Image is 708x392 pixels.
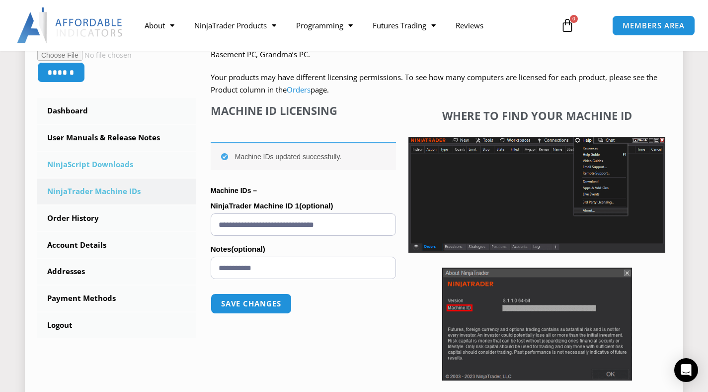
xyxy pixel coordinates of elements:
a: About [135,14,184,37]
a: Programming [286,14,363,37]
button: Save changes [211,294,292,314]
a: Futures Trading [363,14,446,37]
a: NinjaTrader Machine IDs [37,179,196,204]
a: NinjaTrader Products [184,14,286,37]
nav: Account pages [37,98,196,338]
img: LogoAI | Affordable Indicators – NinjaTrader [17,7,124,43]
span: Your products may have different licensing permissions. To see how many computers are licensed fo... [211,72,657,95]
a: Logout [37,312,196,338]
a: Payment Methods [37,286,196,311]
a: Addresses [37,259,196,285]
h4: Where to find your Machine ID [408,109,665,122]
a: Orders [287,85,311,95]
a: MEMBERS AREA [612,15,695,36]
span: (optional) [231,245,265,253]
img: Screenshot 2025-01-17 1155544 | Affordable Indicators – NinjaTrader [408,137,665,253]
a: Reviews [446,14,493,37]
a: Dashboard [37,98,196,124]
img: Screenshot 2025-01-17 114931 | Affordable Indicators – NinjaTrader [442,268,632,381]
a: 0 [546,11,589,40]
strong: Machine IDs – [211,187,257,195]
div: Machine IDs updated successfully. [211,142,396,170]
h4: Machine ID Licensing [211,104,396,117]
label: NinjaTrader Machine ID 1 [211,198,396,213]
span: 0 [570,15,578,23]
a: Order History [37,205,196,231]
a: User Manuals & Release Notes [37,125,196,151]
span: (optional) [299,201,333,210]
span: MEMBERS AREA [623,22,685,29]
a: Account Details [37,232,196,258]
div: Open Intercom Messenger [674,358,698,382]
label: Notes [211,242,396,257]
nav: Menu [135,14,552,37]
a: NinjaScript Downloads [37,152,196,178]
